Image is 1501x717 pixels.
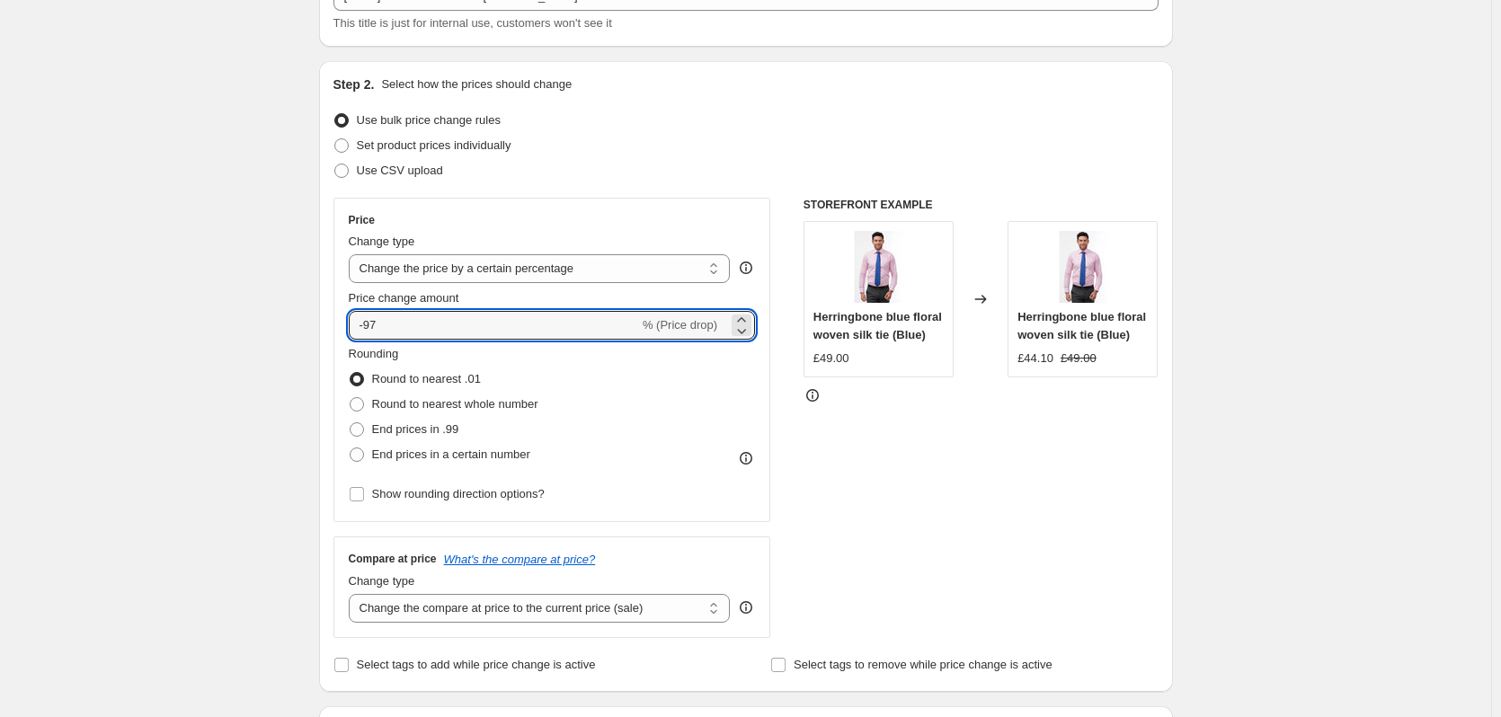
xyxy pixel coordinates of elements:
[372,422,459,436] span: End prices in .99
[1017,310,1146,341] span: Herringbone blue floral woven silk tie (Blue)
[372,397,538,411] span: Round to nearest whole number
[737,259,755,277] div: help
[333,16,612,30] span: This title is just for internal use, customers won't see it
[357,113,501,127] span: Use bulk price change rules
[349,552,437,566] h3: Compare at price
[349,235,415,248] span: Change type
[1047,231,1119,303] img: RK_02028_80x.jpg
[349,574,415,588] span: Change type
[349,311,639,340] input: -15
[381,75,572,93] p: Select how the prices should change
[737,598,755,616] div: help
[372,447,530,461] span: End prices in a certain number
[333,75,375,93] h2: Step 2.
[794,658,1052,671] span: Select tags to remove while price change is active
[349,213,375,227] h3: Price
[349,347,399,360] span: Rounding
[813,350,849,367] div: £49.00
[643,318,717,332] span: % (Price drop)
[349,291,459,305] span: Price change amount
[804,198,1159,212] h6: STOREFRONT EXAMPLE
[1017,350,1053,367] div: £44.10
[372,487,545,500] span: Show rounding direction options?
[357,658,596,671] span: Select tags to add while price change is active
[842,231,914,303] img: RK_02028_80x.jpg
[1061,350,1097,367] strike: £49.00
[444,553,596,566] button: What's the compare at price?
[357,164,443,177] span: Use CSV upload
[357,138,511,152] span: Set product prices individually
[813,310,942,341] span: Herringbone blue floral woven silk tie (Blue)
[372,372,481,385] span: Round to nearest .01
